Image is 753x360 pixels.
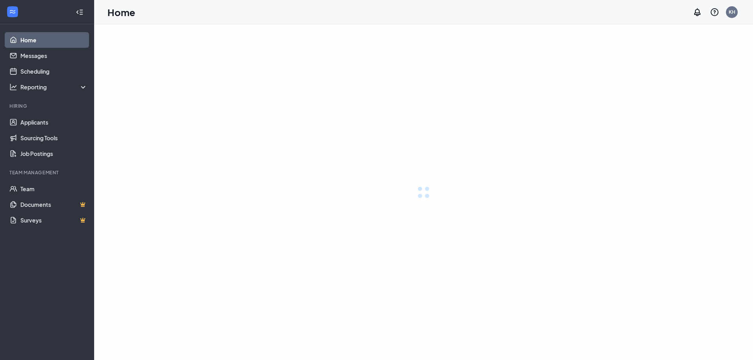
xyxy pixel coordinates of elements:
[20,181,87,197] a: Team
[710,7,719,17] svg: QuestionInfo
[20,197,87,212] a: DocumentsCrown
[20,146,87,161] a: Job Postings
[20,63,87,79] a: Scheduling
[20,32,87,48] a: Home
[20,48,87,63] a: Messages
[9,83,17,91] svg: Analysis
[693,7,702,17] svg: Notifications
[20,114,87,130] a: Applicants
[20,83,88,91] div: Reporting
[9,8,16,16] svg: WorkstreamLogo
[9,169,86,176] div: Team Management
[107,5,135,19] h1: Home
[9,103,86,109] div: Hiring
[76,8,84,16] svg: Collapse
[20,130,87,146] a: Sourcing Tools
[20,212,87,228] a: SurveysCrown
[729,9,735,15] div: KH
